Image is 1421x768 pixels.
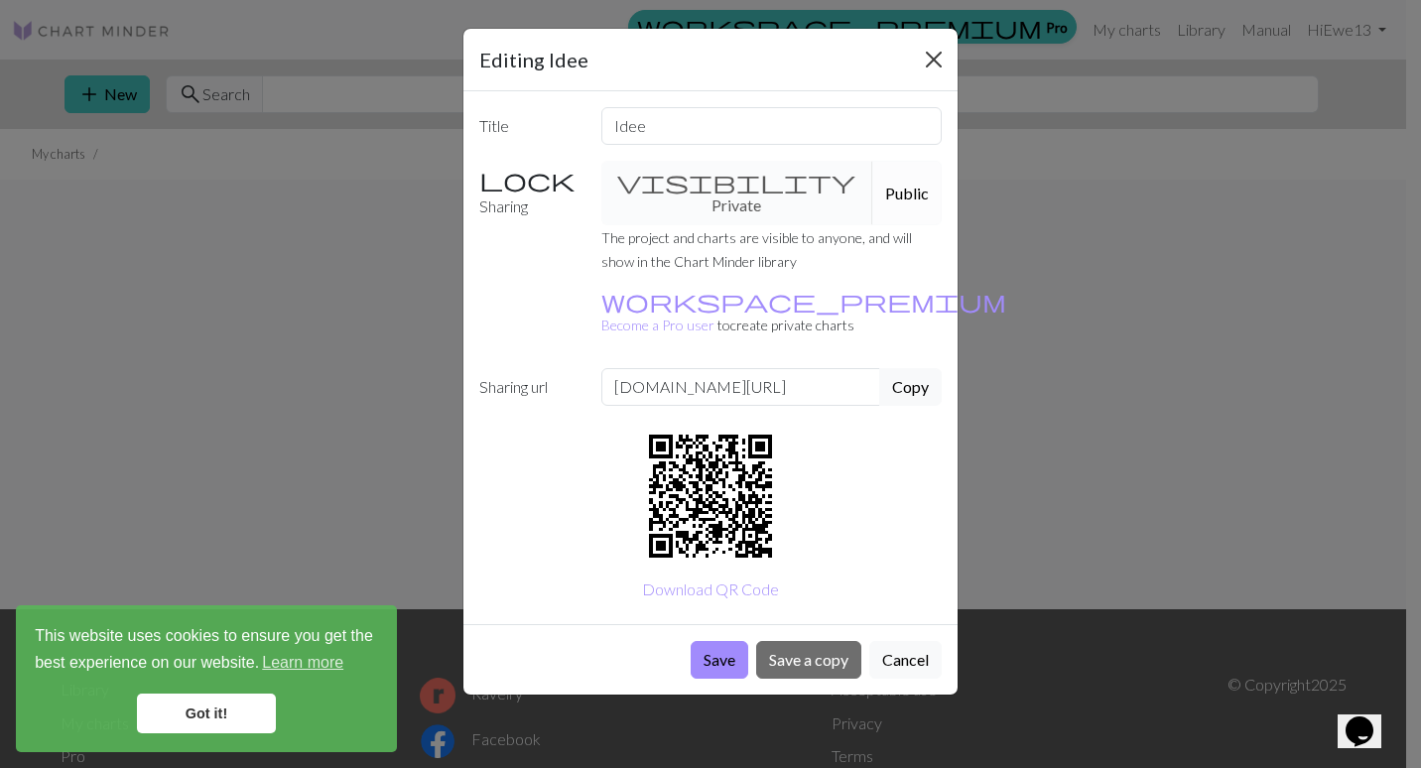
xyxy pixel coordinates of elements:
a: dismiss cookie message [137,694,276,733]
small: to create private charts [601,293,1006,333]
button: Close [918,44,950,75]
label: Sharing url [467,368,589,406]
h5: Editing Idee [479,45,588,74]
button: Download QR Code [629,571,792,608]
a: learn more about cookies [259,648,346,678]
button: Copy [879,368,942,406]
label: Title [467,107,589,145]
span: This website uses cookies to ensure you get the best experience on our website. [35,624,378,678]
button: Cancel [869,641,942,679]
a: Become a Pro user [601,293,1006,333]
button: Save a copy [756,641,861,679]
label: Sharing [467,161,589,225]
div: cookieconsent [16,605,397,752]
small: The project and charts are visible to anyone, and will show in the Chart Minder library [601,229,912,270]
button: Public [872,161,942,225]
span: workspace_premium [601,287,1006,315]
button: Save [691,641,748,679]
iframe: chat widget [1338,689,1401,748]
